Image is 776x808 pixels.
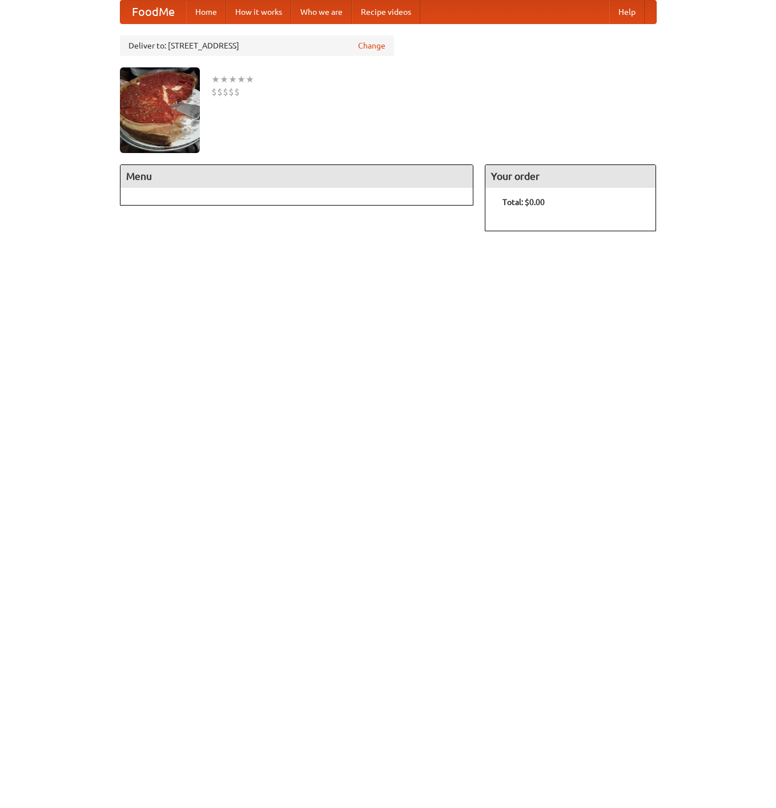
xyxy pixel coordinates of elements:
a: FoodMe [120,1,186,23]
a: Who we are [291,1,352,23]
a: Recipe videos [352,1,420,23]
a: Home [186,1,226,23]
li: ★ [237,73,246,86]
a: How it works [226,1,291,23]
li: ★ [211,73,220,86]
li: $ [234,86,240,98]
li: $ [217,86,223,98]
li: ★ [228,73,237,86]
li: $ [223,86,228,98]
img: angular.jpg [120,67,200,153]
li: $ [211,86,217,98]
div: Deliver to: [STREET_ADDRESS] [120,35,394,56]
a: Help [609,1,645,23]
b: Total: $0.00 [502,198,545,207]
li: ★ [246,73,254,86]
h4: Your order [485,165,656,188]
a: Change [358,40,385,51]
li: $ [228,86,234,98]
h4: Menu [120,165,473,188]
li: ★ [220,73,228,86]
